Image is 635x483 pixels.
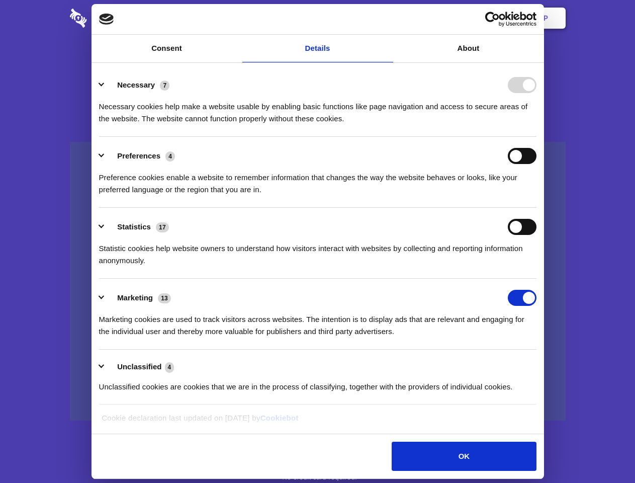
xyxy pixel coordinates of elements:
a: About [393,35,544,62]
span: 4 [165,362,174,372]
span: 17 [156,222,169,232]
a: Contact [408,3,454,34]
a: Cookiebot [260,414,299,422]
label: Statistics [117,222,151,231]
a: Consent [92,35,242,62]
label: Necessary [117,80,155,89]
a: Usercentrics Cookiebot - opens in a new window [448,12,536,27]
div: Cookie declaration last updated on [DATE] by [94,412,541,432]
img: logo-wordmark-white-trans-d4663122ce5f474addd5e946df7df03e33cb6a1c49d2221995e7729f52c070b2.svg [70,9,156,28]
span: 13 [158,293,171,303]
a: Login [456,3,500,34]
span: 4 [165,151,175,162]
a: Pricing [295,3,339,34]
div: Necessary cookies help make a website usable by enabling basic functions like page navigation and... [99,93,536,125]
div: Preference cookies enable a website to remember information that changes the way the website beha... [99,164,536,196]
iframe: Drift Widget Chat Controller [585,433,623,471]
div: Marketing cookies are used to track visitors across websites. The intention is to display ads tha... [99,306,536,338]
button: Marketing (13) [99,290,177,306]
span: 7 [160,80,169,91]
a: Details [242,35,393,62]
label: Marketing [117,293,153,302]
button: Necessary (7) [99,77,176,93]
a: Wistia video thumbnail [70,142,566,421]
label: Preferences [117,151,160,160]
h4: Auto-redaction of sensitive data, encrypted data sharing and self-destructing private chats. Shar... [70,92,566,125]
div: Statistic cookies help website owners to understand how visitors interact with websites by collec... [99,235,536,267]
h1: Eliminate Slack Data Loss. [70,45,566,82]
button: OK [392,442,536,471]
button: Statistics (17) [99,219,175,235]
button: Unclassified (4) [99,361,180,373]
button: Preferences (4) [99,148,182,164]
img: logo [99,14,114,25]
div: Unclassified cookies are cookies that we are in the process of classifying, together with the pro... [99,373,536,393]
